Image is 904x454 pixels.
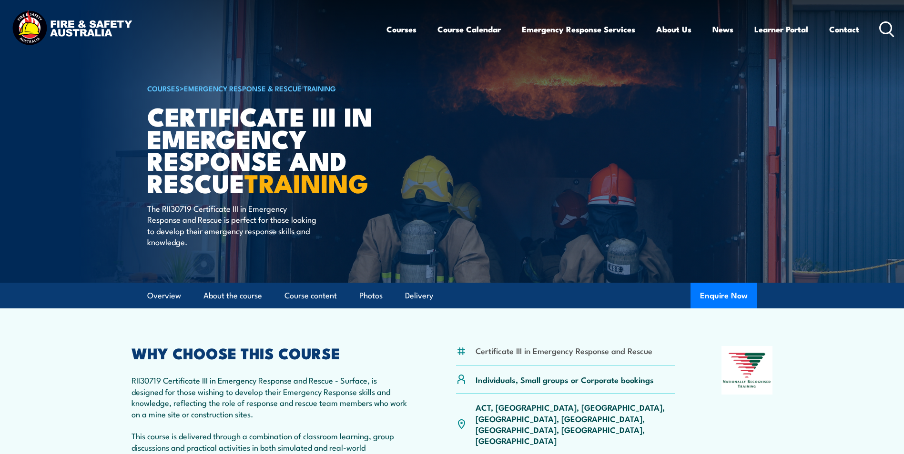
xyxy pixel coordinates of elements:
a: Courses [386,17,416,42]
a: Delivery [405,283,433,308]
a: About the course [203,283,262,308]
a: COURSES [147,83,180,93]
img: Nationally Recognised Training logo. [721,346,773,395]
h6: > [147,82,383,94]
p: ACT, [GEOGRAPHIC_DATA], [GEOGRAPHIC_DATA], [GEOGRAPHIC_DATA], [GEOGRAPHIC_DATA], [GEOGRAPHIC_DATA... [476,402,675,446]
a: About Us [656,17,691,42]
a: Emergency Response & Rescue Training [184,83,336,93]
a: Overview [147,283,181,308]
a: Course content [284,283,337,308]
strong: TRAINING [244,162,368,202]
a: Learner Portal [754,17,808,42]
a: Contact [829,17,859,42]
a: News [712,17,733,42]
a: Emergency Response Services [522,17,635,42]
button: Enquire Now [691,283,757,308]
h1: Certificate III in Emergency Response and Rescue [147,105,383,194]
li: Certificate III in Emergency Response and Rescue [476,345,652,356]
p: Individuals, Small groups or Corporate bookings [476,374,654,385]
p: The RII30719 Certificate III in Emergency Response and Rescue is perfect for those looking to dev... [147,203,321,247]
a: Photos [359,283,383,308]
a: Course Calendar [437,17,501,42]
h2: WHY CHOOSE THIS COURSE [132,346,410,359]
